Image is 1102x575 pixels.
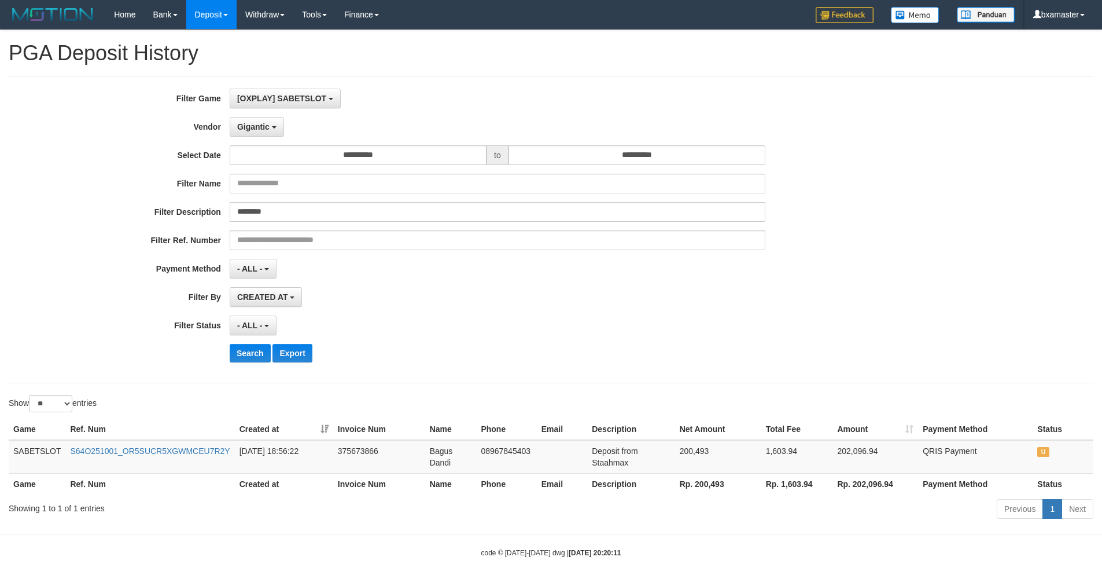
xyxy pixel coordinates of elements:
td: 08967845403 [476,440,536,474]
td: Bagus Dandi [425,440,477,474]
span: CREATED AT [237,292,288,302]
span: to [486,145,508,165]
th: Status [1033,419,1093,440]
td: SABETSLOT [9,440,65,474]
th: Phone [476,419,536,440]
th: Amount: activate to sort column ascending [832,419,918,440]
td: QRIS Payment [918,440,1033,474]
th: Phone [476,473,536,495]
th: Rp. 200,493 [675,473,761,495]
span: - ALL - [237,264,263,273]
th: Name [425,419,477,440]
td: 202,096.94 [832,440,918,474]
th: Game [9,419,65,440]
th: Email [537,419,587,440]
th: Payment Method [918,419,1033,440]
th: Payment Method [918,473,1033,495]
img: Button%20Memo.svg [891,7,939,23]
img: MOTION_logo.png [9,6,97,23]
th: Email [537,473,587,495]
th: Invoice Num [333,473,425,495]
th: Total Fee [761,419,833,440]
th: Net Amount [675,419,761,440]
th: Created at [235,473,333,495]
strong: [DATE] 20:20:11 [569,549,621,557]
label: Show entries [9,395,97,412]
th: Name [425,473,477,495]
th: Rp. 1,603.94 [761,473,833,495]
h1: PGA Deposit History [9,42,1093,65]
button: CREATED AT [230,287,303,307]
th: Ref. Num [65,419,234,440]
button: Export [272,344,312,362]
td: 375673866 [333,440,425,474]
th: Description [587,473,675,495]
span: [OXPLAY] SABETSLOT [237,94,326,103]
button: Gigantic [230,117,284,137]
span: UNPAID [1037,447,1049,457]
th: Invoice Num [333,419,425,440]
a: Previous [997,499,1043,519]
button: - ALL - [230,259,277,279]
td: Deposit from Staahmax [587,440,675,474]
small: code © [DATE]-[DATE] dwg | [481,549,621,557]
th: Rp. 202,096.94 [832,473,918,495]
span: Gigantic [237,122,270,131]
img: panduan.png [957,7,1015,23]
td: 1,603.94 [761,440,833,474]
button: Search [230,344,271,362]
th: Ref. Num [65,473,234,495]
a: S64O251001_OR5SUCR5XGWMCEU7R2Y [70,446,230,456]
span: - ALL - [237,321,263,330]
a: 1 [1042,499,1062,519]
th: Status [1033,473,1093,495]
button: - ALL - [230,316,277,335]
th: Description [587,419,675,440]
th: Game [9,473,65,495]
div: Showing 1 to 1 of 1 entries [9,498,451,514]
select: Showentries [29,395,72,412]
button: [OXPLAY] SABETSLOT [230,89,341,108]
td: [DATE] 18:56:22 [235,440,333,474]
a: Next [1062,499,1093,519]
img: Feedback.jpg [816,7,874,23]
td: 200,493 [675,440,761,474]
th: Created at: activate to sort column ascending [235,419,333,440]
